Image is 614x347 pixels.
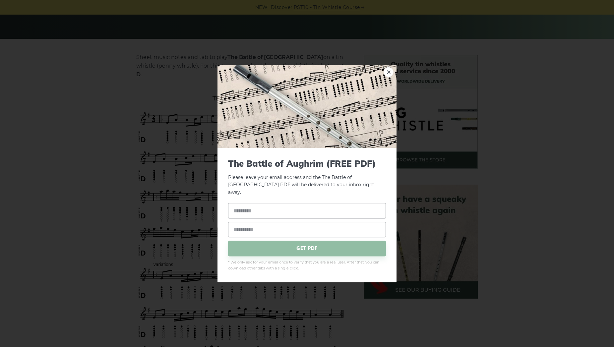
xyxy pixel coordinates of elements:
[217,65,397,148] img: Tin Whistle Tab Preview
[228,260,386,271] span: * We only ask for your email once to verify that you are a real user. After that, you can downloa...
[384,67,394,77] a: ×
[228,241,386,256] span: GET PDF
[228,158,386,196] p: Please leave your email address and the The Battle of [GEOGRAPHIC_DATA] PDF will be delivered to ...
[228,158,386,169] span: The Battle of Aughrim (FREE PDF)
